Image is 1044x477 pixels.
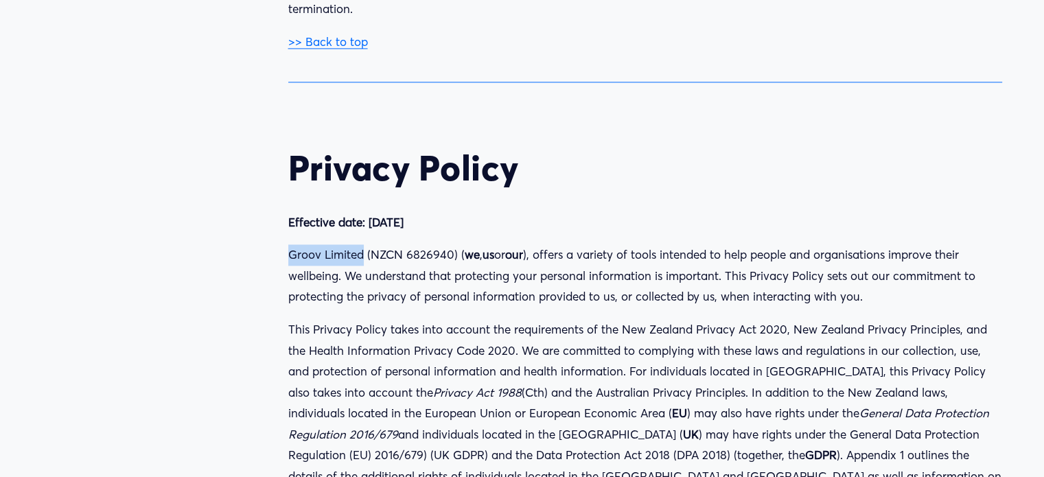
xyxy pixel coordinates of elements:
[672,406,687,420] strong: EU
[805,447,837,462] strong: GDPR
[433,385,522,399] em: Privacy Act 1988
[483,247,494,261] strong: us
[288,244,1002,307] p: Groov Limited (NZCN 6826940) ( , or ), offers a variety of tools intended to help people and orga...
[288,34,368,49] a: >> Back to top
[505,247,523,261] strong: our
[288,146,519,189] strong: Privacy Policy
[683,427,699,441] strong: UK
[465,247,480,261] strong: we
[288,215,404,229] strong: Effective date: [DATE]
[288,406,993,441] em: General Data Protection Regulation 2016/679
